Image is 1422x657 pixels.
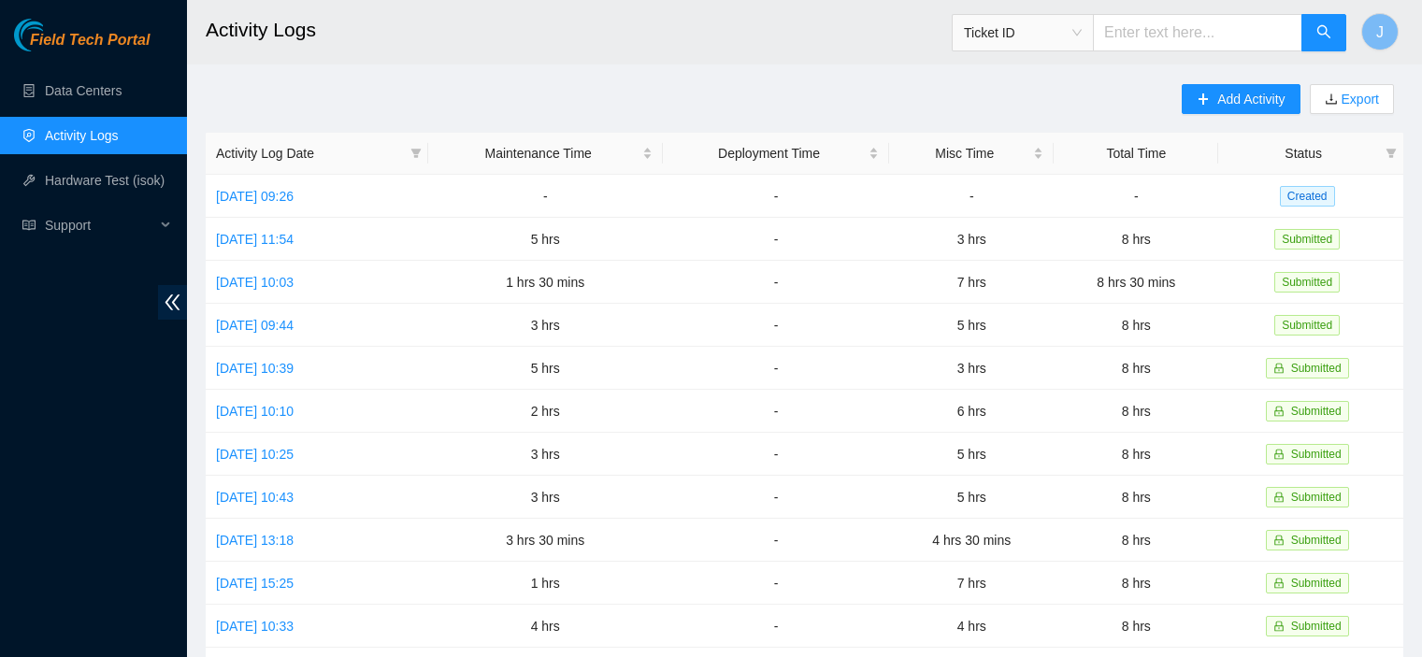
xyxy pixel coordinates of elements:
[889,261,1054,304] td: 7 hrs
[216,143,403,164] span: Activity Log Date
[1054,261,1218,304] td: 8 hrs 30 mins
[45,128,119,143] a: Activity Logs
[1273,578,1285,589] span: lock
[216,189,294,204] a: [DATE] 09:26
[1325,93,1338,107] span: download
[216,576,294,591] a: [DATE] 15:25
[216,275,294,290] a: [DATE] 10:03
[663,218,889,261] td: -
[1273,492,1285,503] span: lock
[428,218,663,261] td: 5 hrs
[889,562,1054,605] td: 7 hrs
[1054,304,1218,347] td: 8 hrs
[216,318,294,333] a: [DATE] 09:44
[663,261,889,304] td: -
[1228,143,1378,164] span: Status
[663,175,889,218] td: -
[889,519,1054,562] td: 4 hrs 30 mins
[1274,229,1340,250] span: Submitted
[22,219,36,232] span: read
[1361,13,1399,50] button: J
[1316,24,1331,42] span: search
[1217,89,1285,109] span: Add Activity
[1273,406,1285,417] span: lock
[1386,148,1397,159] span: filter
[428,519,663,562] td: 3 hrs 30 mins
[1274,272,1340,293] span: Submitted
[1054,347,1218,390] td: 8 hrs
[1273,535,1285,546] span: lock
[45,173,165,188] a: Hardware Test (isok)
[663,390,889,433] td: -
[216,490,294,505] a: [DATE] 10:43
[14,19,94,51] img: Akamai Technologies
[889,390,1054,433] td: 6 hrs
[1310,84,1394,114] button: downloadExport
[14,34,150,58] a: Akamai TechnologiesField Tech Portal
[1376,21,1384,44] span: J
[1093,14,1302,51] input: Enter text here...
[1054,476,1218,519] td: 8 hrs
[663,476,889,519] td: -
[428,304,663,347] td: 3 hrs
[216,533,294,548] a: [DATE] 13:18
[964,19,1082,47] span: Ticket ID
[1054,562,1218,605] td: 8 hrs
[216,619,294,634] a: [DATE] 10:33
[1291,362,1342,375] span: Submitted
[1054,519,1218,562] td: 8 hrs
[410,148,422,159] span: filter
[216,404,294,419] a: [DATE] 10:10
[45,83,122,98] a: Data Centers
[663,347,889,390] td: -
[1291,448,1342,461] span: Submitted
[428,605,663,648] td: 4 hrs
[663,433,889,476] td: -
[1291,534,1342,547] span: Submitted
[1291,491,1342,504] span: Submitted
[428,562,663,605] td: 1 hrs
[1280,186,1335,207] span: Created
[889,175,1054,218] td: -
[1054,175,1218,218] td: -
[1054,390,1218,433] td: 8 hrs
[428,175,663,218] td: -
[428,476,663,519] td: 3 hrs
[216,447,294,462] a: [DATE] 10:25
[889,605,1054,648] td: 4 hrs
[889,433,1054,476] td: 5 hrs
[428,347,663,390] td: 5 hrs
[663,605,889,648] td: -
[663,304,889,347] td: -
[1338,92,1379,107] a: Export
[216,361,294,376] a: [DATE] 10:39
[889,347,1054,390] td: 3 hrs
[1291,405,1342,418] span: Submitted
[1054,218,1218,261] td: 8 hrs
[1054,433,1218,476] td: 8 hrs
[1197,93,1210,107] span: plus
[1301,14,1346,51] button: search
[407,139,425,167] span: filter
[889,476,1054,519] td: 5 hrs
[1182,84,1300,114] button: plusAdd Activity
[30,32,150,50] span: Field Tech Portal
[663,562,889,605] td: -
[216,232,294,247] a: [DATE] 11:54
[1274,315,1340,336] span: Submitted
[1273,621,1285,632] span: lock
[1382,139,1400,167] span: filter
[428,261,663,304] td: 1 hrs 30 mins
[428,390,663,433] td: 2 hrs
[663,519,889,562] td: -
[1273,449,1285,460] span: lock
[1291,620,1342,633] span: Submitted
[889,218,1054,261] td: 3 hrs
[1054,605,1218,648] td: 8 hrs
[45,207,155,244] span: Support
[1054,133,1218,175] th: Total Time
[1291,577,1342,590] span: Submitted
[158,285,187,320] span: double-left
[889,304,1054,347] td: 5 hrs
[1273,363,1285,374] span: lock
